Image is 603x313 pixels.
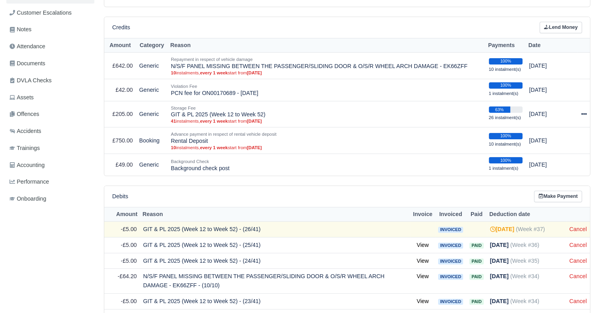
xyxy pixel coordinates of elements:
small: 1 instalment(s) [489,91,519,96]
small: Advance payment in respect of rental vehicle deposit [171,132,276,137]
td: [DATE] [526,101,577,127]
td: GIT & PL 2025 (Week 12 to Week 52) [168,101,486,127]
th: Invoice [410,207,435,222]
strong: [DATE] [490,273,509,279]
a: Accounting [6,157,94,173]
th: Reason [168,38,486,53]
small: 10 instalment(s) [489,67,521,72]
span: Invoiced [438,274,463,280]
h6: Credits [112,24,130,31]
small: instalments, start from [171,118,482,124]
span: Performance [10,177,49,186]
span: Onboarding [10,194,46,203]
span: Invoiced [438,299,463,305]
td: [DATE] [526,154,577,176]
a: Documents [6,56,94,71]
strong: [DATE] [490,226,514,232]
td: GIT & PL 2025 (Week 12 to Week 52) - (25/41) [140,237,410,253]
th: Date [526,38,577,53]
a: Assets [6,90,94,105]
span: Invoiced [438,258,463,264]
span: -£64.20 [118,273,137,279]
span: -£5.00 [121,298,137,304]
a: Customer Escalations [6,5,94,21]
span: Paid [469,243,483,249]
span: -£5.00 [121,226,137,232]
small: Storage Fee [171,106,196,110]
span: Attendance [10,42,45,51]
td: PCN fee for ON00170689 - [DATE] [168,79,486,101]
a: Make Payment [534,191,582,202]
span: Notes [10,25,31,34]
span: Invoiced [438,243,463,249]
td: £49.00 [104,154,136,176]
td: Generic [136,53,168,79]
span: Paid [469,299,483,305]
a: Cancel [569,273,587,279]
span: (Week #37) [516,226,545,232]
a: DVLA Checks [6,73,94,88]
span: (Week #35) [510,258,539,264]
th: Deduction date [487,207,566,222]
a: Offences [6,106,94,122]
strong: [DATE] [490,258,509,264]
div: 100% [489,58,523,64]
a: Performance [6,174,94,190]
span: Offences [10,110,39,119]
small: Background Check [171,159,209,164]
a: Cancel [569,226,587,232]
strong: every 1 week [200,145,228,150]
a: View [417,273,429,279]
td: GIT & PL 2025 (Week 12 to Week 52) - (26/41) [140,222,410,237]
th: Payments [486,38,526,53]
td: Generic [136,101,168,127]
iframe: Chat Widget [563,275,603,313]
a: Lend Money [540,22,582,33]
th: Amount [104,207,140,222]
strong: 10 [171,70,176,75]
strong: every 1 week [200,70,228,75]
small: 1 instalment(s) [489,166,519,171]
td: [DATE] [526,79,577,101]
div: 100% [489,157,523,163]
span: Documents [10,59,45,68]
td: N/S/F PANEL MISSING BETWEEN THE PASSENGER/SLIDING DOOR & O/S/R WHEEL ARCH DAMAGE - EK66ZFF - (10/10) [140,269,410,294]
a: Notes [6,22,94,37]
span: (Week #34) [510,298,539,304]
span: Invoiced [438,227,463,233]
span: Customer Escalations [10,8,72,17]
strong: [DATE] [247,70,262,75]
th: Paid [466,207,486,222]
strong: every 1 week [200,119,228,123]
strong: [DATE] [247,145,262,150]
span: DVLA Checks [10,76,52,85]
div: 63% [489,106,510,113]
small: instalments, start from [171,145,482,150]
span: Trainings [10,144,40,153]
th: Reason [140,207,410,222]
td: [DATE] [526,53,577,79]
div: 100% [489,82,523,89]
small: instalments, start from [171,70,482,76]
strong: [DATE] [490,298,509,304]
td: £205.00 [104,101,136,127]
span: Accidents [10,127,41,136]
th: Amount [104,38,136,53]
span: Paid [469,258,483,264]
small: 10 instalment(s) [489,142,521,146]
a: Trainings [6,140,94,156]
strong: 10 [171,145,176,150]
span: -£5.00 [121,242,137,248]
th: Invoiced [435,207,466,222]
a: Onboarding [6,191,94,207]
td: £642.00 [104,53,136,79]
td: £42.00 [104,79,136,101]
td: £750.00 [104,127,136,154]
strong: [DATE] [490,242,509,248]
small: Repayment in respect of vehicle damage [171,57,253,62]
span: (Week #34) [510,273,539,279]
strong: 41 [171,119,176,123]
span: Accounting [10,161,45,170]
small: 26 instalment(s) [489,115,521,120]
a: Cancel [569,258,587,264]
